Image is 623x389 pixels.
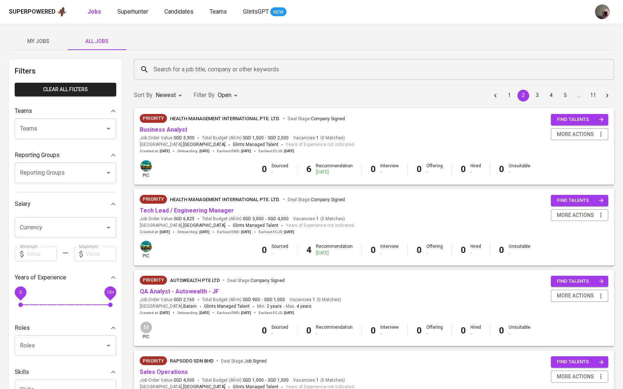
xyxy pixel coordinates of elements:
span: Created at : [140,149,170,154]
div: - [380,331,399,337]
b: 0 [262,164,267,174]
a: Business Analyst [140,126,187,133]
b: 0 [306,325,311,336]
span: 2 years [267,304,282,309]
span: [DATE] [241,149,251,154]
div: - [470,331,481,337]
a: Sales Operations [140,368,188,375]
div: Roles [15,321,116,335]
p: Reporting Groups [15,151,60,160]
span: Deal Stage : [227,278,285,283]
a: GlintsGPT NEW [243,7,286,17]
div: Unsuitable [509,324,530,337]
div: Unsuitable [509,243,530,256]
span: - [261,297,263,303]
span: SGD 1,000 [264,297,285,303]
p: Roles [15,324,30,332]
span: Max. [286,304,311,309]
div: Offering [426,163,443,175]
span: more actions [557,291,594,300]
span: Deal Stage : [288,197,345,202]
span: SGD 1,500 [268,377,289,383]
button: Go to page 11 [587,90,599,101]
div: - [316,331,353,337]
button: Go to previous page [489,90,501,101]
span: 4 years [296,304,311,309]
b: 6 [306,164,311,174]
a: Jobs [88,7,103,17]
span: [DATE] [284,310,294,315]
div: - [271,331,288,337]
input: Value [26,247,57,261]
button: find talents [551,356,608,368]
div: - [426,331,443,337]
div: New Job received from Demand Team [140,195,167,204]
span: SGD 4,000 [268,216,289,222]
div: Sourced [271,324,288,337]
img: a5d44b89-0c59-4c54-99d0-a63b29d42bd3.jpg [140,241,152,252]
p: Skills [15,368,29,376]
b: 0 [499,245,504,255]
span: Onboarding : [177,229,210,235]
span: Vacancies ( 0 Matches ) [289,297,341,303]
b: Jobs [88,8,101,15]
span: Rapsodo Sdn Bhd [170,358,214,364]
b: 0 [461,325,466,336]
span: Deal Stage : [288,116,345,121]
span: [GEOGRAPHIC_DATA] , [140,303,197,310]
p: Filter By [193,91,215,100]
b: 0 [461,164,466,174]
div: - [509,169,530,175]
span: Years of Experience not indicated. [286,222,355,229]
p: Newest [156,91,176,100]
span: Total Budget (All-In) [202,216,289,222]
span: Job Order Value [140,297,195,303]
div: - [426,169,443,175]
div: Recommendation [316,324,353,337]
a: QA Analyst - Autowealth - JF [140,288,219,295]
span: SGD 4,500 [174,377,195,383]
span: Min. [257,304,282,309]
span: SGD 2,500 [268,135,289,141]
b: 0 [417,164,422,174]
div: Open [218,89,240,102]
span: Created at : [140,229,170,235]
span: - [265,216,266,222]
div: pic [140,321,153,340]
button: find talents [551,114,608,125]
div: Years of Experience [15,270,116,285]
span: - [265,377,266,383]
span: Company Signed [311,116,345,121]
span: find talents [557,358,604,366]
div: [DATE] [316,250,353,256]
p: Years of Experience [15,273,66,282]
span: find talents [557,277,604,286]
span: Candidates [164,8,193,15]
span: Superhunter [117,8,148,15]
span: Job Order Value [140,216,195,222]
span: Batam [183,303,197,310]
span: Job Order Value [140,377,195,383]
b: 4 [306,245,311,255]
span: [DATE] [199,149,210,154]
span: Total Budget (All-In) [202,135,289,141]
button: Open [103,340,114,351]
button: page 2 [517,90,529,101]
div: Interview [380,163,399,175]
button: find talents [551,276,608,287]
span: Earliest EMD : [217,149,251,154]
span: more actions [557,211,594,220]
span: SGD 1,000 [243,377,264,383]
span: [DATE] [284,229,294,235]
span: more actions [557,130,594,139]
p: Salary [15,200,31,208]
div: Reporting Groups [15,148,116,163]
button: Open [103,124,114,134]
span: Job Signed [244,358,267,364]
button: Go to next page [601,90,613,101]
span: Glints Managed Talent [233,223,278,228]
span: 1 [315,135,319,141]
span: Earliest EMD : [217,310,251,315]
span: [GEOGRAPHIC_DATA] [183,222,225,229]
div: - [509,250,530,256]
